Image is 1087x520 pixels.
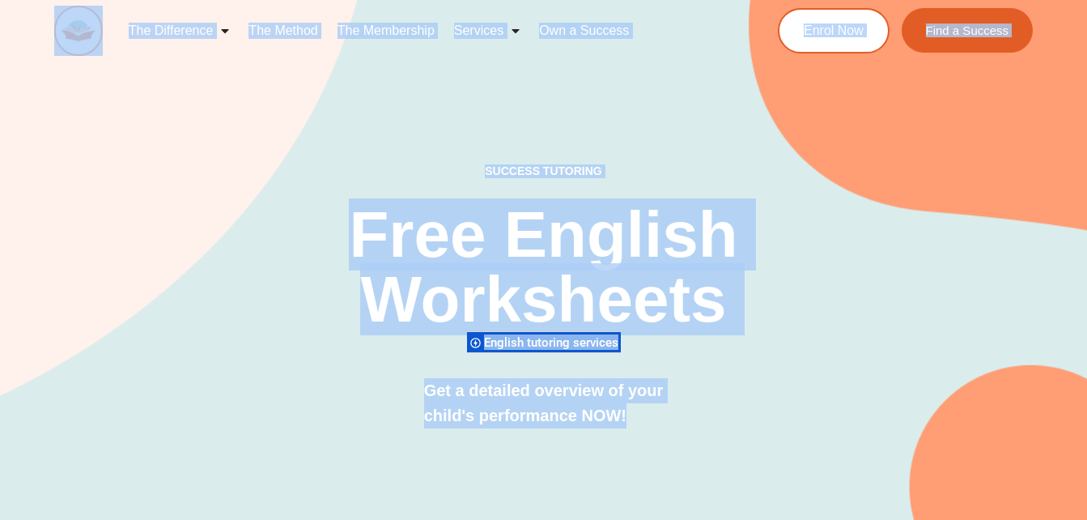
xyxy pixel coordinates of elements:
[925,24,1008,36] span: Find a Success
[901,8,1033,53] a: Find a Success
[424,378,664,428] h3: Get a detailed overview of your child's performance NOW!
[239,12,327,49] a: The Method
[817,337,1087,520] iframe: Chat Widget
[399,164,689,178] h4: SUCCESS TUTORING​
[484,335,623,350] span: English tutoring services
[328,12,444,49] a: The Membership
[221,202,867,332] h2: Free English Worksheets​
[119,12,240,49] a: The Difference
[529,12,639,49] a: Own a Success
[444,12,529,49] a: Services
[778,8,890,53] a: Enrol Now
[804,24,864,37] span: Enrol Now
[119,12,722,49] nav: Menu
[467,331,621,353] div: English tutoring services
